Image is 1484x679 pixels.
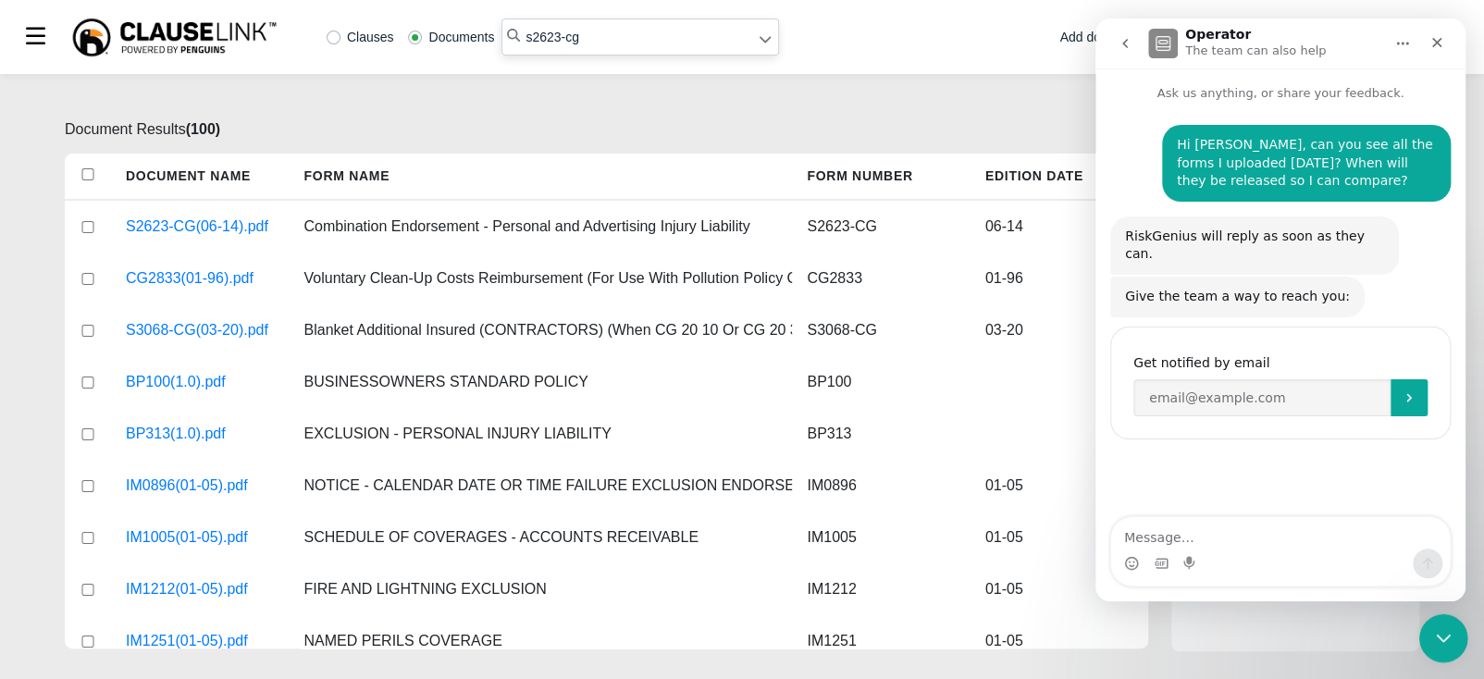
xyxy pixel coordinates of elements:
[408,31,494,43] label: Documents
[971,154,1148,199] h5: Edition Date
[111,154,289,199] h5: Document Name
[289,460,792,512] div: NOTICE - CALENDAR DATE OR TIME FAILURE EXCLUSION ENDORSEMENT
[792,460,970,512] div: IM0896
[792,408,970,460] div: BP313
[126,475,248,497] a: IM0896(01-05).pdf
[792,615,970,667] div: IM1251
[126,423,226,445] a: BP313(1.0).pdf
[971,512,1148,563] div: 01-05
[971,563,1148,615] div: 01-05
[289,356,792,408] div: BUSINESSOWNERS STANDARD POLICY
[1419,614,1468,663] iframe: Intercom live chat
[289,512,792,563] div: SCHEDULE OF COVERAGES - ACCOUNTS RECEIVABLE
[65,118,1148,141] p: Document Results
[126,578,248,600] a: IM1212(01-05).pdf
[971,201,1148,253] div: 06-14
[971,460,1148,512] div: 01-05
[126,267,254,290] a: CG2833(01-96).pdf
[289,201,792,253] div: Combination Endorsement - Personal and Advertising Injury Liability
[792,356,970,408] div: BP100
[289,408,792,460] div: EXCLUSION - PERSONAL INJURY LIABILITY
[70,17,278,58] img: ClauseLink
[289,304,792,356] div: Blanket Additional Insured (CONTRACTORS) (When CG 20 10 Or CG 20 37 Is Required Or Additional Ins...
[327,31,394,43] label: Clauses
[289,253,792,304] div: Voluntary Clean-Up Costs Reimbursement (For Use With Pollution Policy Cg 00 39)
[792,201,970,253] div: S2623-CG
[126,319,268,341] a: S3068-CG(03-20).pdf
[126,216,268,238] a: S2623-CG(06-14).pdf
[971,253,1148,304] div: 01-96
[289,563,792,615] div: FIRE AND LIGHTNING EXCLUSION
[126,630,248,652] a: IM1251(01-05).pdf
[289,615,792,667] div: NAMED PERILS COVERAGE
[501,19,779,56] input: Search library...
[792,304,970,356] div: S3068-CG
[126,526,248,549] a: IM1005(01-05).pdf
[126,371,226,393] a: BP100(1.0).pdf
[792,563,970,615] div: IM1212
[971,304,1148,356] div: 03-20
[792,154,970,199] h5: Form Number
[971,615,1148,667] div: 01-05
[289,154,792,199] h5: Form Name
[1059,28,1143,47] div: Add document
[186,121,220,137] b: ( 100 )
[1095,19,1465,601] iframe: Intercom live chat
[792,512,970,563] div: IM1005
[792,253,970,304] div: CG2833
